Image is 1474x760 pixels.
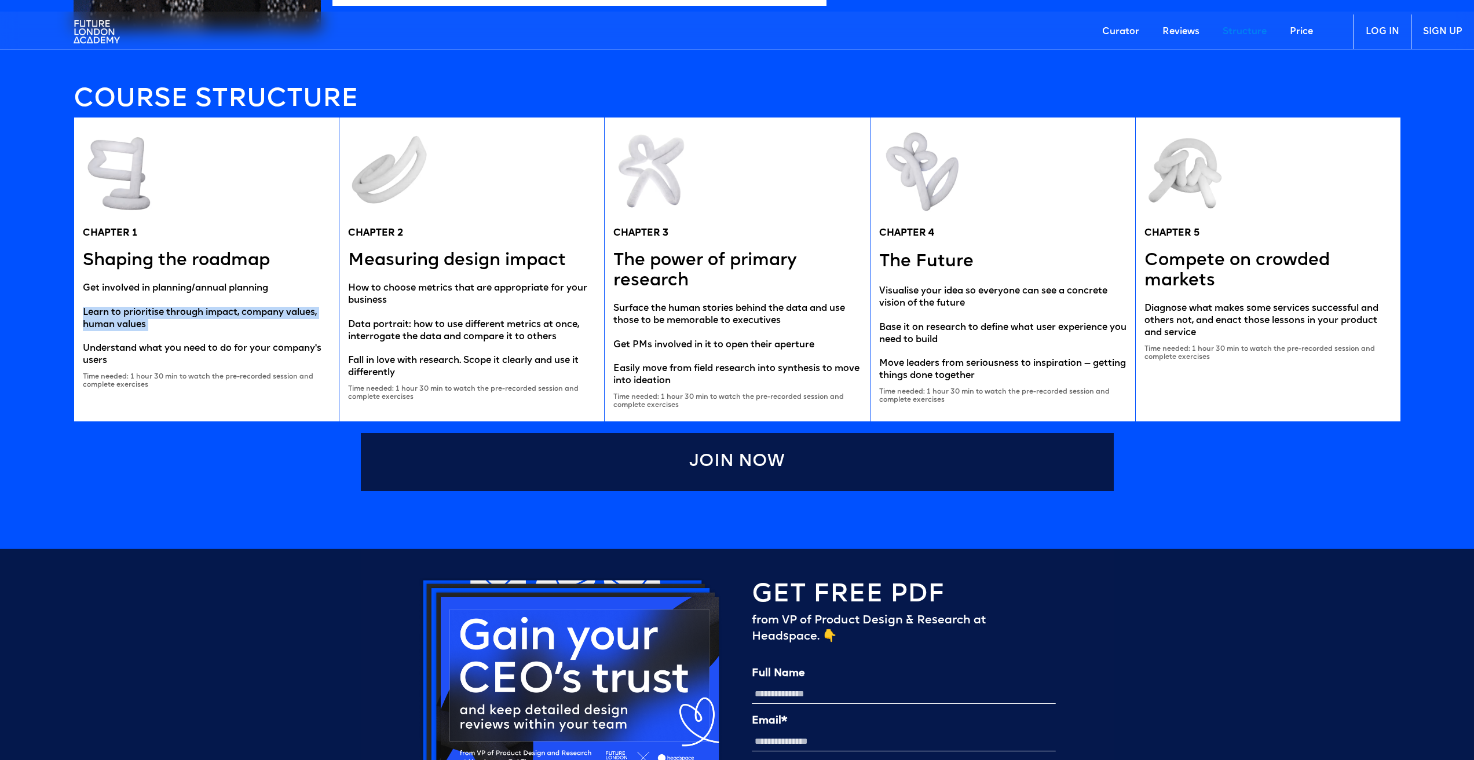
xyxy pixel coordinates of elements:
[348,251,566,271] h5: Measuring design impact
[348,227,403,240] h5: CHAPTER 2
[1151,14,1211,49] a: Reviews
[83,373,330,390] div: Time needed: 1 hour 30 min to watch the pre-recorded session and complete exercises
[1144,227,1199,240] h5: CHAPTER 5
[1144,251,1392,291] h5: Compete on crowded markets
[879,388,1126,405] div: Time needed: 1 hour 30 min to watch the pre-recorded session and complete exercises
[83,251,270,271] h5: Shaping the roadmap
[613,251,861,291] h5: The power of primary research
[752,612,1056,645] div: from VP of Product Design & Research at Headspace. 👇
[1091,14,1151,49] a: Curator
[1144,345,1392,362] div: Time needed: 1 hour 30 min to watch the pre-recorded session and complete exercises
[613,303,861,387] div: Surface the human stories behind the data and use those to be memorable to executives Get PMs inv...
[613,393,861,410] div: Time needed: 1 hour 30 min to watch the pre-recorded session and complete exercises
[348,385,595,402] div: Time needed: 1 hour 30 min to watch the pre-recorded session and complete exercises
[1411,14,1474,49] a: SIGN UP
[361,433,1114,491] a: Join Now
[83,282,330,367] div: Get involved in planning/annual planning Learn to prioritise through impact, company values, huma...
[752,583,945,607] h4: GET FREE PDF
[752,715,1056,727] label: Email*
[1354,14,1411,49] a: LOG IN
[74,88,1400,112] h4: Course STRUCTURE
[879,285,1126,381] div: Visualise your idea so everyone can see a concrete vision of the future Base it on research to de...
[879,227,934,240] h5: CHAPTER 4
[613,227,668,240] h5: CHAPTER 3
[752,668,1056,680] label: Full Name
[1144,303,1392,339] div: Diagnose what makes some services successful and others not, and enact those lessons in your prod...
[348,282,595,379] div: How to choose metrics that are appropriate for your business Data portrait: how to use different ...
[83,227,137,240] h5: CHAPTER 1
[879,251,974,274] h5: The Future
[1211,14,1278,49] a: Structure
[1278,14,1325,49] a: Price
